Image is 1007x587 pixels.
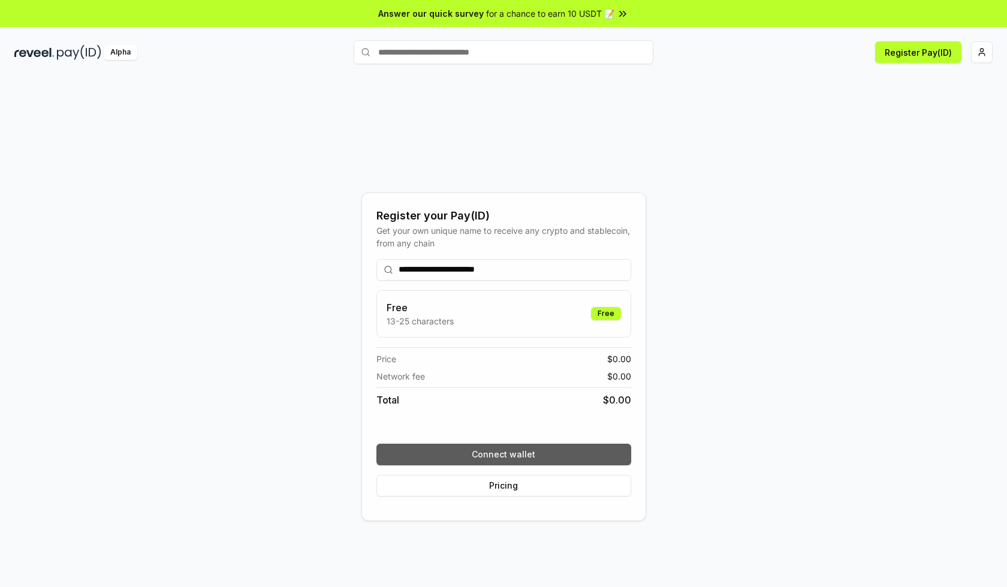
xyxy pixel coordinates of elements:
h3: Free [387,300,454,315]
div: Register your Pay(ID) [376,207,631,224]
div: Alpha [104,45,137,60]
button: Connect wallet [376,444,631,465]
img: reveel_dark [14,45,55,60]
img: pay_id [57,45,101,60]
span: Answer our quick survey [378,7,484,20]
p: 13-25 characters [387,315,454,327]
span: Network fee [376,370,425,383]
button: Pricing [376,475,631,496]
span: $ 0.00 [607,370,631,383]
span: Total [376,393,399,407]
span: for a chance to earn 10 USDT 📝 [486,7,614,20]
span: $ 0.00 [607,353,631,365]
div: Free [591,307,621,320]
button: Register Pay(ID) [875,41,961,63]
span: $ 0.00 [603,393,631,407]
span: Price [376,353,396,365]
div: Get your own unique name to receive any crypto and stablecoin, from any chain [376,224,631,249]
